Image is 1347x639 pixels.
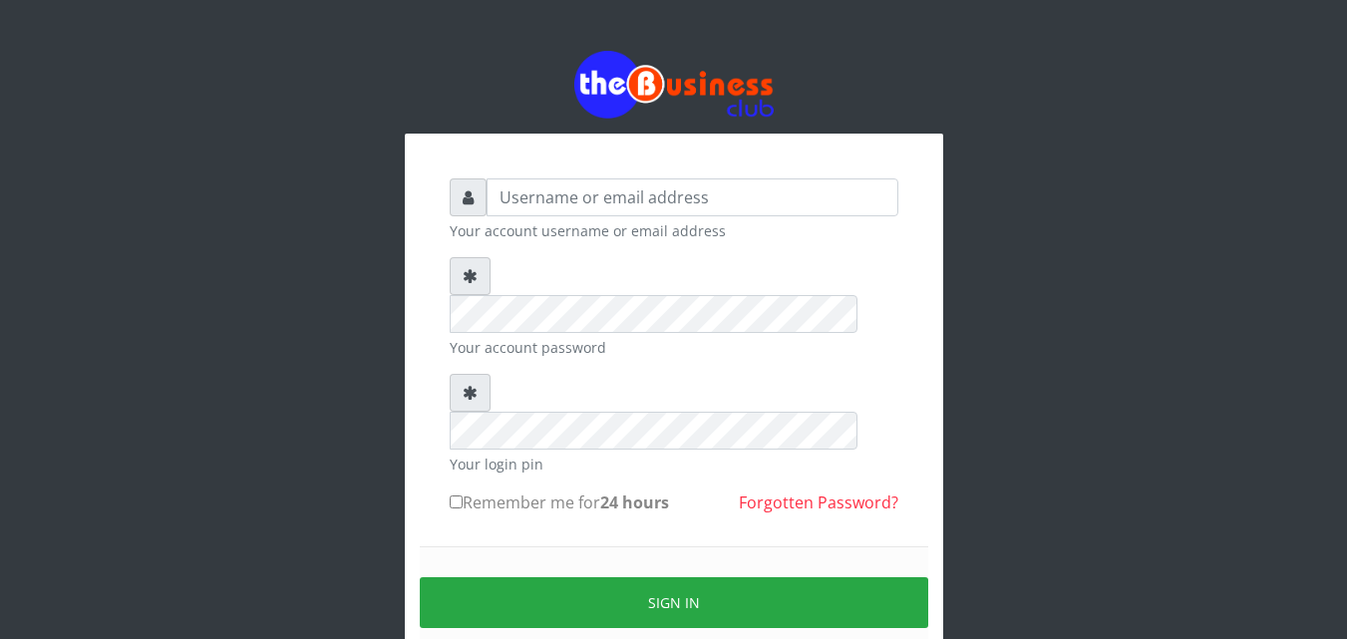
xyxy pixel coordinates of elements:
[450,454,898,475] small: Your login pin
[450,337,898,358] small: Your account password
[600,491,669,513] b: 24 hours
[450,490,669,514] label: Remember me for
[420,577,928,628] button: Sign in
[450,220,898,241] small: Your account username or email address
[450,495,463,508] input: Remember me for24 hours
[487,178,898,216] input: Username or email address
[739,491,898,513] a: Forgotten Password?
